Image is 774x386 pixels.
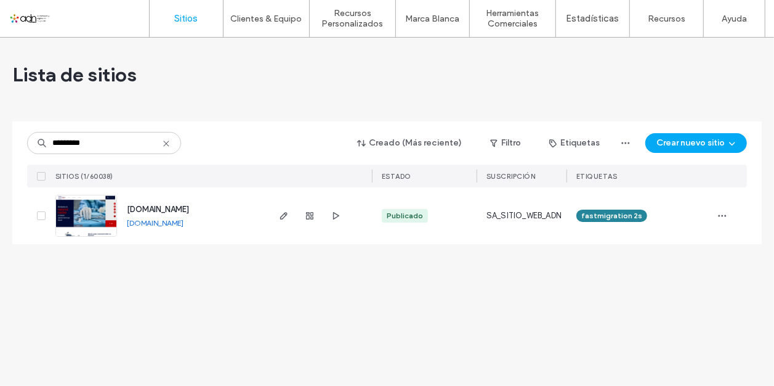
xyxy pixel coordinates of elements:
[538,133,611,153] button: Etiquetas
[127,205,189,214] a: [DOMAIN_NAME]
[387,210,423,221] div: Publicado
[566,13,619,24] label: Estadísticas
[310,8,395,29] label: Recursos Personalizados
[175,13,198,24] label: Sitios
[486,172,536,181] span: Suscripción
[406,14,460,24] label: Marca Blanca
[645,133,747,153] button: Crear nuevo sitio
[478,133,533,153] button: Filtro
[127,218,183,228] a: [DOMAIN_NAME]
[55,172,113,181] span: SITIOS (1/60038)
[722,14,747,24] label: Ayuda
[347,133,473,153] button: Creado (Más reciente)
[576,172,618,181] span: ETIQUETAS
[382,172,411,181] span: ESTADO
[470,8,555,29] label: Herramientas Comerciales
[648,14,685,24] label: Recursos
[12,62,137,87] span: Lista de sitios
[581,210,642,221] span: fastmigration 2s
[26,9,60,20] span: Ayuda
[231,14,302,24] label: Clientes & Equipo
[486,210,562,222] span: SA_SITIO_WEB_ADN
